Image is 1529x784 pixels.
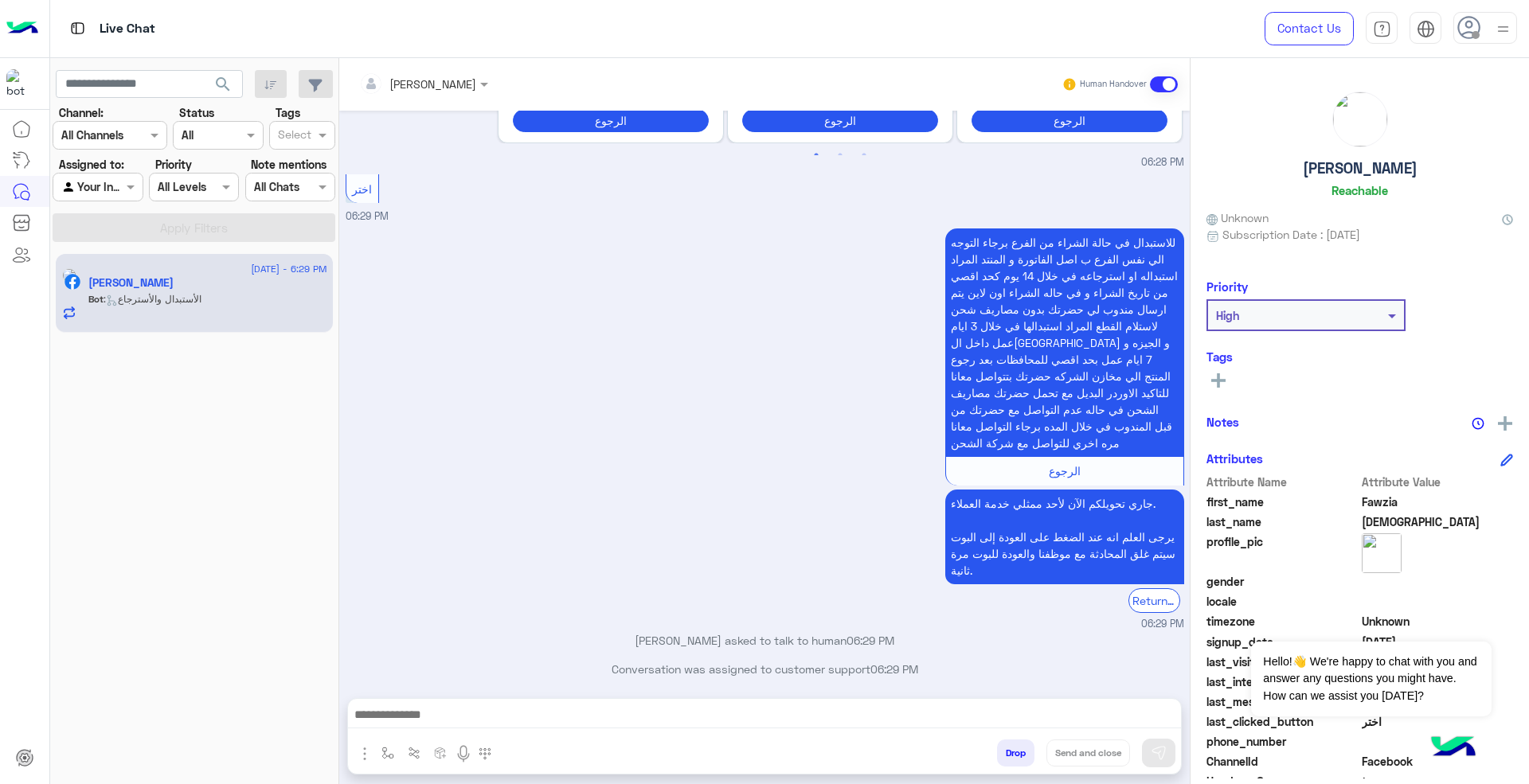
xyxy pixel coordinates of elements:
img: add [1498,416,1512,431]
button: 1 of 2 [808,147,824,163]
span: last_name [1206,513,1359,530]
img: 713415422032625 [6,69,35,98]
img: send attachment [355,744,374,763]
h5: [PERSON_NAME] [1303,159,1418,177]
label: Assigned to: [59,156,124,173]
button: search [204,70,243,104]
img: Facebook [65,274,80,290]
img: picture [1333,92,1387,146]
img: picture [1362,533,1402,573]
span: null [1362,733,1514,750]
span: 06:28 PM [1141,155,1184,170]
span: 06:29 PM [1141,617,1184,632]
img: make a call [479,747,491,760]
img: picture [62,268,76,283]
button: الرجوع [513,109,709,132]
span: [DATE] - 6:29 PM [251,262,327,276]
span: ChannelId [1206,753,1359,770]
img: send message [1151,745,1167,761]
img: profile [1493,19,1513,39]
span: gender [1206,573,1359,590]
p: [PERSON_NAME] asked to talk to human [346,632,1184,649]
h5: Fawzia Ehab [88,276,174,290]
span: 06:29 PM [870,662,918,676]
label: Note mentions [251,156,327,173]
label: Tags [276,104,300,121]
label: Status [179,104,214,121]
span: search [213,75,233,94]
img: send voice note [454,744,473,763]
button: Send and close [1046,739,1130,766]
span: first_name [1206,493,1359,510]
h6: Notes [1206,415,1239,429]
h6: Attributes [1206,451,1263,466]
span: Fawzia [1362,493,1514,510]
label: Channel: [59,104,104,121]
span: الرجوع [1049,464,1081,478]
span: 06:29 PM [847,634,894,647]
span: : الأستبدال والأسترجاع [104,293,201,305]
p: Conversation was assigned to customer support [346,661,1184,677]
h6: Priority [1206,279,1248,294]
div: Select [276,126,311,146]
img: tab [68,18,88,38]
span: profile_pic [1206,533,1359,570]
span: signup_date [1206,634,1359,650]
span: Subscription Date : [DATE] [1222,226,1360,243]
img: notes [1472,417,1484,430]
button: 3 of 2 [856,147,872,163]
span: 0 [1362,753,1514,770]
button: الرجوع [742,109,938,132]
span: phone_number [1206,733,1359,750]
button: create order [428,739,454,766]
span: last_visited_flow [1206,653,1359,670]
a: tab [1366,12,1398,45]
p: 19/8/2025, 6:29 PM [945,490,1184,584]
a: Contact Us [1265,12,1354,45]
span: Hello!👋 We're happy to chat with you and answer any questions you might have. How can we assist y... [1251,642,1491,716]
span: Attribute Value [1362,474,1514,490]
span: Ehab [1362,513,1514,530]
h6: Reachable [1332,183,1388,197]
span: Attribute Name [1206,474,1359,490]
span: locale [1206,593,1359,610]
small: Human Handover [1080,78,1147,91]
img: create order [434,747,447,759]
h6: Tags [1206,349,1513,364]
p: 19/8/2025, 6:29 PM [945,228,1184,457]
span: 06:29 PM [346,210,389,222]
img: select flow [381,747,394,759]
span: اختر [1362,713,1514,730]
span: Unknown [1206,209,1269,226]
span: null [1362,573,1514,590]
span: null [1362,593,1514,610]
p: Live Chat [100,18,155,40]
span: last_clicked_button [1206,713,1359,730]
button: Trigger scenario [401,739,428,766]
span: last_message [1206,693,1359,710]
img: Trigger scenario [408,747,420,759]
img: Logo [6,12,38,45]
span: last_interaction [1206,673,1359,690]
span: Bot [88,293,104,305]
img: hulul-logo.png [1425,720,1481,776]
img: tab [1373,20,1391,38]
img: tab [1417,20,1435,38]
button: 2 of 2 [832,147,848,163]
button: Drop [997,739,1034,766]
span: اختر [352,182,372,196]
button: Apply Filters [53,213,335,242]
div: Return to Bot [1128,588,1180,613]
label: Priority [155,156,192,173]
button: الرجوع [972,109,1167,132]
span: timezone [1206,613,1359,630]
button: select flow [375,739,401,766]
